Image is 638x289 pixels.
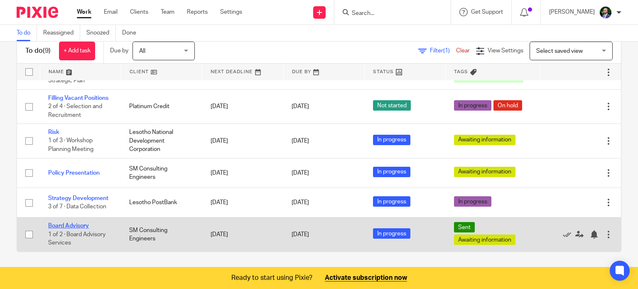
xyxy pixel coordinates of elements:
[471,9,503,15] span: Get Support
[110,47,128,55] p: Due by
[430,48,456,54] span: Filter
[373,100,411,111] span: Not started
[48,204,106,210] span: 3 of 7 · Data Collection
[292,200,309,205] span: [DATE]
[563,230,575,239] a: Mark as done
[161,8,174,16] a: Team
[25,47,51,55] h1: To do
[59,42,95,60] a: + Add task
[373,228,410,239] span: In progress
[456,48,470,54] a: Clear
[130,8,148,16] a: Clients
[373,135,410,145] span: In progress
[121,217,202,252] td: SM Consulting Engineers
[454,100,491,111] span: In progress
[454,235,515,245] span: Awaiting information
[373,196,410,207] span: In progress
[48,223,89,229] a: Board Advisory
[122,25,142,41] a: Done
[121,188,202,217] td: Lesotho PostBank
[121,124,202,158] td: Lesotho National Development Corporation
[48,138,93,153] span: 1 of 3 · Workshop Planning Meeting
[292,104,309,109] span: [DATE]
[549,8,595,16] p: [PERSON_NAME]
[292,170,309,176] span: [DATE]
[43,47,51,54] span: (9)
[454,135,515,145] span: Awaiting information
[292,232,309,237] span: [DATE]
[48,232,106,246] span: 1 of 2 · Board Advisory Services
[121,89,202,124] td: Platinum Credit
[454,167,515,177] span: Awaiting information
[488,48,523,54] span: View Settings
[536,48,583,54] span: Select saved view
[121,158,202,188] td: SM Consulting Engineers
[86,25,116,41] a: Snoozed
[202,188,283,217] td: [DATE]
[48,129,59,135] a: Risk
[104,8,118,16] a: Email
[454,196,491,207] span: In progress
[17,25,37,41] a: To do
[493,100,522,111] span: On hold
[373,167,410,177] span: In progress
[292,138,309,144] span: [DATE]
[48,104,102,118] span: 2 of 4 · Selection and Recruitment
[139,48,145,54] span: All
[454,69,468,74] span: Tags
[220,8,242,16] a: Settings
[48,195,108,201] a: Strategy Development
[43,25,80,41] a: Reassigned
[202,89,283,124] td: [DATE]
[187,8,208,16] a: Reports
[17,7,58,18] img: Pixie
[48,95,108,101] a: Filling Vacant Positions
[351,10,426,17] input: Search
[443,48,450,54] span: (1)
[77,8,91,16] a: Work
[599,6,612,19] img: IMG_5044.jpg
[454,222,475,232] span: Sent
[202,217,283,252] td: [DATE]
[48,170,100,176] a: Policy Presentation
[202,158,283,188] td: [DATE]
[202,124,283,158] td: [DATE]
